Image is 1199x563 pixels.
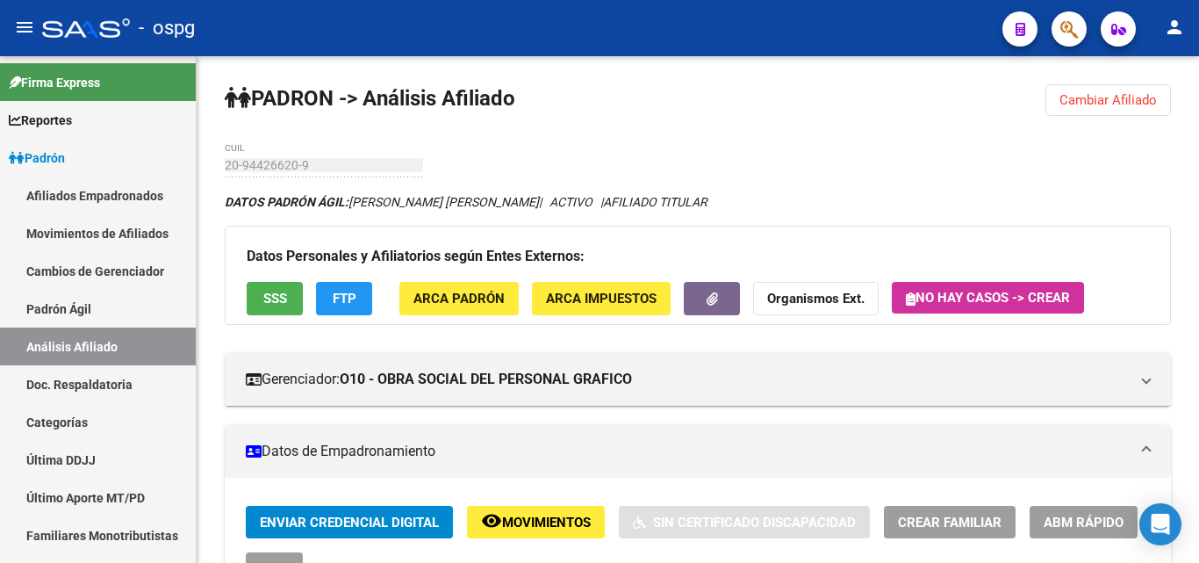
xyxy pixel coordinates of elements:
[246,506,453,538] button: Enviar Credencial Digital
[225,195,707,209] i: | ACTIVO |
[1139,503,1181,545] div: Open Intercom Messenger
[9,148,65,168] span: Padrón
[9,73,100,92] span: Firma Express
[1059,92,1157,108] span: Cambiar Afiliado
[653,515,856,531] span: Sin Certificado Discapacidad
[263,292,287,307] span: SSS
[246,370,1129,389] mat-panel-title: Gerenciador:
[1044,515,1124,531] span: ABM Rápido
[1164,17,1185,38] mat-icon: person
[753,282,879,314] button: Organismos Ext.
[316,282,372,314] button: FTP
[14,17,35,38] mat-icon: menu
[546,292,657,307] span: ARCA Impuestos
[399,282,519,314] button: ARCA Padrón
[532,282,671,314] button: ARCA Impuestos
[225,353,1171,406] mat-expansion-panel-header: Gerenciador:O10 - OBRA SOCIAL DEL PERSONAL GRAFICO
[413,292,505,307] span: ARCA Padrón
[225,195,348,209] strong: DATOS PADRÓN ÁGIL:
[247,282,303,314] button: SSS
[884,506,1016,538] button: Crear Familiar
[225,425,1171,478] mat-expansion-panel-header: Datos de Empadronamiento
[906,290,1070,306] span: No hay casos -> Crear
[619,506,870,538] button: Sin Certificado Discapacidad
[340,370,632,389] strong: O10 - OBRA SOCIAL DEL PERSONAL GRAFICO
[139,9,195,47] span: - ospg
[1045,84,1171,116] button: Cambiar Afiliado
[603,195,707,209] span: AFILIADO TITULAR
[9,111,72,130] span: Reportes
[225,86,515,111] strong: PADRON -> Análisis Afiliado
[767,292,865,307] strong: Organismos Ext.
[502,515,591,531] span: Movimientos
[892,282,1084,314] button: No hay casos -> Crear
[1030,506,1138,538] button: ABM Rápido
[333,292,356,307] span: FTP
[247,244,1149,269] h3: Datos Personales y Afiliatorios según Entes Externos:
[481,510,502,531] mat-icon: remove_red_eye
[467,506,605,538] button: Movimientos
[260,515,439,531] span: Enviar Credencial Digital
[246,442,1129,461] mat-panel-title: Datos de Empadronamiento
[898,515,1002,531] span: Crear Familiar
[225,195,539,209] span: [PERSON_NAME] [PERSON_NAME]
